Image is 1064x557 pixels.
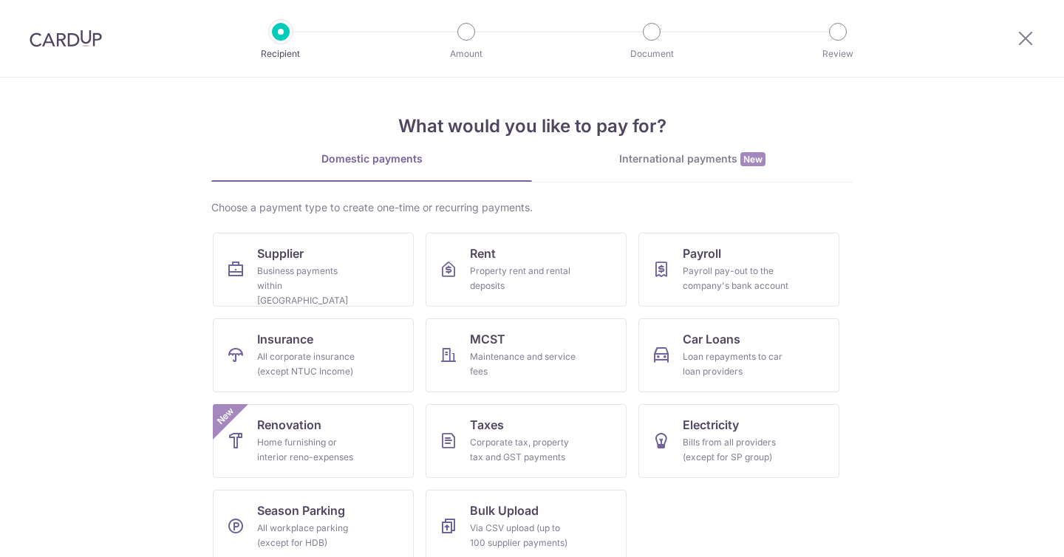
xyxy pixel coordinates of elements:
[683,435,789,465] div: Bills from all providers (except for SP group)
[470,521,576,550] div: Via CSV upload (up to 100 supplier payments)
[257,435,364,465] div: Home furnishing or interior reno-expenses
[412,47,521,61] p: Amount
[426,404,627,478] a: TaxesCorporate tax, property tax and GST payments
[683,264,789,293] div: Payroll pay-out to the company's bank account
[257,264,364,308] div: Business payments within [GEOGRAPHIC_DATA]
[257,502,345,519] span: Season Parking
[257,521,364,550] div: All workplace parking (except for HDB)
[213,404,414,478] a: RenovationHome furnishing or interior reno-expensesNew
[470,435,576,465] div: Corporate tax, property tax and GST payments
[597,47,706,61] p: Document
[213,233,414,307] a: SupplierBusiness payments within [GEOGRAPHIC_DATA]
[532,151,853,167] div: International payments
[783,47,893,61] p: Review
[470,416,504,434] span: Taxes
[257,349,364,379] div: All corporate insurance (except NTUC Income)
[638,404,839,478] a: ElectricityBills from all providers (except for SP group)
[214,404,238,428] span: New
[683,330,740,348] span: Car Loans
[211,200,853,215] div: Choose a payment type to create one-time or recurring payments.
[213,318,414,392] a: InsuranceAll corporate insurance (except NTUC Income)
[257,330,313,348] span: Insurance
[470,502,539,519] span: Bulk Upload
[257,245,304,262] span: Supplier
[470,349,576,379] div: Maintenance and service fees
[470,264,576,293] div: Property rent and rental deposits
[211,113,853,140] h4: What would you like to pay for?
[740,152,765,166] span: New
[638,318,839,392] a: Car LoansLoan repayments to car loan providers
[426,233,627,307] a: RentProperty rent and rental deposits
[683,245,721,262] span: Payroll
[470,330,505,348] span: MCST
[257,416,321,434] span: Renovation
[470,245,496,262] span: Rent
[683,349,789,379] div: Loan repayments to car loan providers
[426,318,627,392] a: MCSTMaintenance and service fees
[226,47,335,61] p: Recipient
[638,233,839,307] a: PayrollPayroll pay-out to the company's bank account
[30,30,102,47] img: CardUp
[211,151,532,166] div: Domestic payments
[683,416,739,434] span: Electricity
